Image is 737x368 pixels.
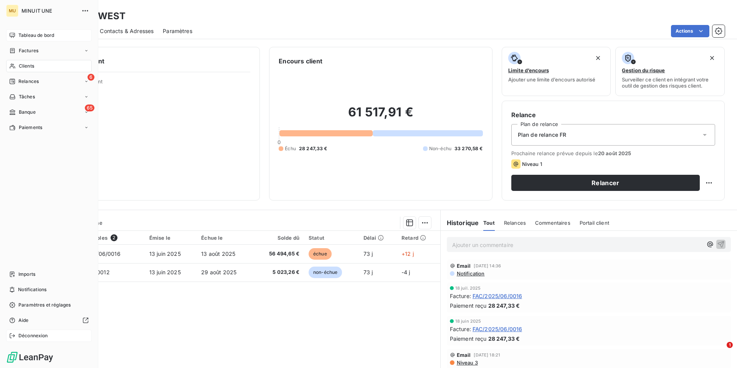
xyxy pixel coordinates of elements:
span: Banque [19,109,36,116]
span: Paramètres et réglages [18,302,71,308]
a: 6Relances [6,75,92,88]
div: Solde dû [258,235,299,241]
span: 5 023,26 € [258,269,299,276]
span: Tout [483,220,495,226]
a: Aide [6,314,92,327]
span: 56 494,65 € [258,250,299,258]
a: Clients [6,60,92,72]
h6: Historique [441,218,479,227]
h6: Encours client [279,56,322,66]
span: Email [457,263,471,269]
a: Paiements [6,121,92,134]
a: Tableau de bord [6,29,92,41]
span: 73 j [364,269,373,275]
a: Factures [6,45,92,57]
span: Commentaires [535,220,570,226]
span: Contacts & Adresses [100,27,154,35]
h6: Relance [511,110,715,119]
span: Paiements [19,124,42,131]
span: Imports [18,271,35,278]
h6: Informations client [46,56,250,66]
span: Non-échu [429,145,451,152]
span: Tâches [19,93,35,100]
span: 20 août 2025 [598,150,631,156]
button: Actions [671,25,709,37]
div: Émise le [149,235,192,241]
span: Paramètres [163,27,192,35]
span: non-échue [309,267,342,278]
span: 33 270,58 € [454,145,483,152]
span: 1 [727,342,733,348]
span: FAC/2025/06/0016 [473,292,522,300]
div: Échue le [201,235,249,241]
span: Facture : [450,325,471,333]
span: 2 [111,234,117,241]
span: Limite d’encours [508,67,549,73]
div: MU [6,5,18,17]
span: Ajouter une limite d’encours autorisé [508,76,595,83]
span: 18 juin 2025 [455,319,481,323]
span: Niveau 3 [456,360,478,366]
span: 6 [88,74,94,81]
span: Factures [19,47,38,54]
span: -4 j [402,269,410,275]
a: Imports [6,268,92,280]
span: 28 247,33 € [488,302,520,310]
span: Déconnexion [18,332,48,339]
button: Relancer [511,175,700,191]
span: 0 [278,139,281,145]
span: [DATE] 18:21 [474,353,500,357]
span: Propriétés Client [62,78,250,89]
span: 65 [85,104,94,111]
span: Échu [285,145,296,152]
span: 18 juil. 2025 [455,286,481,290]
a: Paramètres et réglages [6,299,92,311]
span: Prochaine relance prévue depuis le [511,150,715,156]
span: [DATE] 14:36 [474,264,501,268]
span: 28 247,33 € [488,335,520,343]
span: Notifications [18,286,46,293]
span: Relances [18,78,39,85]
div: Retard [402,235,436,241]
a: Tâches [6,91,92,103]
span: MINUIT UNE [21,8,77,14]
span: Clients [19,63,34,70]
div: Délai [364,235,393,241]
span: 29 août 2025 [201,269,236,275]
span: Paiement reçu [450,335,487,343]
div: Pièces comptables [59,234,140,241]
span: 13 août 2025 [201,250,235,257]
span: 13 juin 2025 [149,269,181,275]
span: 13 juin 2025 [149,250,181,257]
span: Paiement reçu [450,302,487,310]
span: 28 247,33 € [299,145,327,152]
span: Notification [456,270,485,277]
span: échue [309,248,332,260]
iframe: Intercom live chat [711,342,729,360]
h2: 61 517,91 € [279,104,483,128]
span: +12 j [402,250,414,257]
span: Tableau de bord [18,32,54,39]
button: Gestion du risqueSurveiller ce client en intégrant votre outil de gestion des risques client. [615,47,725,96]
span: 73 j [364,250,373,257]
span: Aide [18,317,29,324]
span: Email [457,352,471,358]
span: Relances [504,220,526,226]
span: Gestion du risque [622,67,665,73]
span: Facture : [450,292,471,300]
img: Logo LeanPay [6,351,54,363]
span: Niveau 1 [522,161,542,167]
span: FAC/2025/06/0016 [473,325,522,333]
button: Limite d’encoursAjouter une limite d’encours autorisé [502,47,611,96]
span: Portail client [580,220,609,226]
span: Plan de relance FR [518,131,567,139]
span: Surveiller ce client en intégrant votre outil de gestion des risques client. [622,76,718,89]
div: Statut [309,235,354,241]
a: 65Banque [6,106,92,118]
